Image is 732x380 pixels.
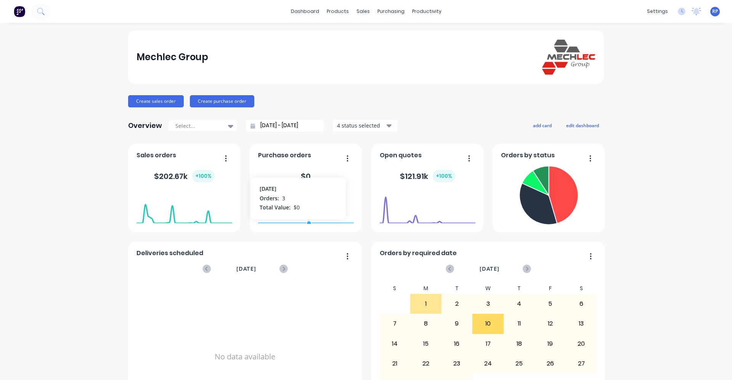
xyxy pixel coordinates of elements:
img: Mechlec Group [542,40,596,74]
div: $ 0 [301,171,311,182]
div: W [472,283,504,294]
div: 14 [380,334,410,353]
div: settings [643,6,672,17]
div: 15 [411,334,441,353]
button: Create purchase order [190,95,254,107]
div: 9 [442,314,472,333]
button: edit dashboard [561,120,604,130]
div: 20 [566,334,597,353]
div: 27 [566,354,597,373]
div: F [535,283,566,294]
div: + 100 % [192,170,215,182]
span: Orders by required date [380,249,457,258]
div: $ 202.67k [154,170,215,182]
button: add card [528,120,557,130]
div: 18 [504,334,535,353]
div: 5 [535,294,565,313]
button: Create sales order [128,95,184,107]
div: 10 [473,314,503,333]
div: 4 [504,294,535,313]
div: 26 [535,354,565,373]
span: Deliveries scheduled [136,249,203,258]
div: S [379,283,411,294]
div: 23 [442,354,472,373]
div: 12 [535,314,565,333]
span: Purchase orders [258,151,311,160]
div: 3 [473,294,503,313]
span: [DATE] [236,265,256,273]
div: $ 121.91k [400,170,455,182]
div: 1 [411,294,441,313]
div: productivity [408,6,445,17]
div: T [504,283,535,294]
div: purchasing [374,6,408,17]
div: 22 [411,354,441,373]
span: Orders by status [501,151,555,160]
div: 11 [504,314,535,333]
div: products [323,6,353,17]
div: 19 [535,334,565,353]
div: 4 status selected [337,121,385,129]
div: M [410,283,441,294]
div: 2 [442,294,472,313]
div: 7 [380,314,410,333]
span: [DATE] [480,265,499,273]
span: Open quotes [380,151,422,160]
div: 13 [566,314,597,333]
div: S [566,283,597,294]
div: 21 [380,354,410,373]
div: 16 [442,334,472,353]
button: 4 status selected [333,120,398,131]
a: dashboard [287,6,323,17]
div: Overview [128,118,162,133]
div: T [441,283,473,294]
div: + 100 % [433,170,455,182]
span: Sales orders [136,151,176,160]
div: 25 [504,354,535,373]
div: Mechlec Group [136,49,208,65]
div: 17 [473,334,503,353]
span: RP [712,8,718,15]
img: Factory [14,6,25,17]
div: sales [353,6,374,17]
div: 8 [411,314,441,333]
div: 24 [473,354,503,373]
div: 6 [566,294,597,313]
